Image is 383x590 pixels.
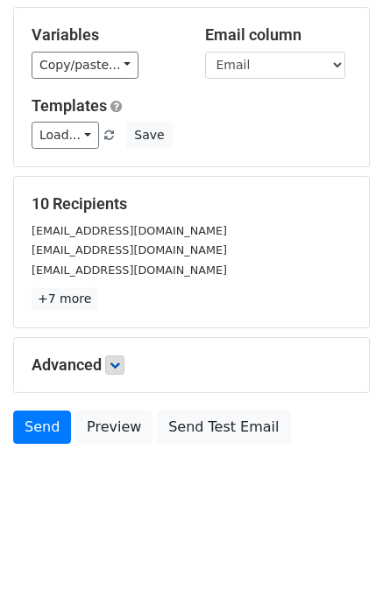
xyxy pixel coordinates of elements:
small: [EMAIL_ADDRESS][DOMAIN_NAME] [32,263,227,277]
a: Send [13,411,71,444]
small: [EMAIL_ADDRESS][DOMAIN_NAME] [32,243,227,256]
a: +7 more [32,288,97,310]
iframe: Chat Widget [295,506,383,590]
a: Templates [32,96,107,115]
h5: Advanced [32,355,351,375]
h5: Email column [205,25,352,45]
a: Copy/paste... [32,52,138,79]
a: Preview [75,411,152,444]
small: [EMAIL_ADDRESS][DOMAIN_NAME] [32,224,227,237]
a: Send Test Email [157,411,290,444]
h5: 10 Recipients [32,194,351,214]
button: Save [126,122,172,149]
a: Load... [32,122,99,149]
h5: Variables [32,25,179,45]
